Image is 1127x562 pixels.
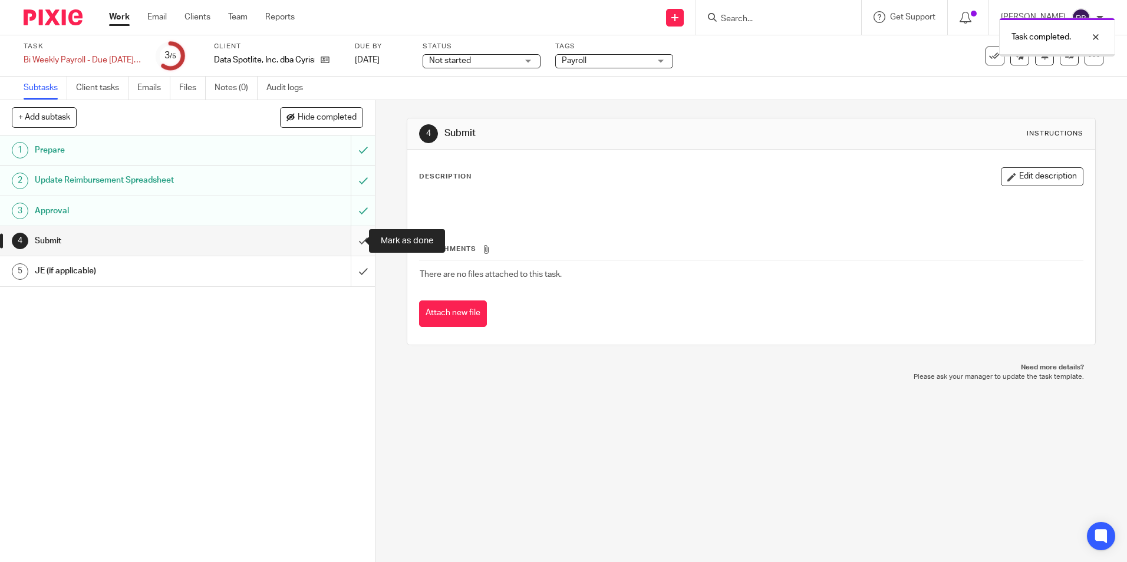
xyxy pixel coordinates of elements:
[76,77,128,100] a: Client tasks
[419,124,438,143] div: 4
[265,11,295,23] a: Reports
[215,77,258,100] a: Notes (0)
[164,49,176,62] div: 3
[214,42,340,51] label: Client
[24,77,67,100] a: Subtasks
[355,56,380,64] span: [DATE]
[24,42,141,51] label: Task
[24,9,83,25] img: Pixie
[419,300,487,327] button: Attach new file
[184,11,210,23] a: Clients
[1072,8,1090,27] img: svg%3E
[418,372,1083,382] p: Please ask your manager to update the task template.
[12,142,28,158] div: 1
[444,127,776,140] h1: Submit
[419,172,472,181] p: Description
[266,77,312,100] a: Audit logs
[355,42,408,51] label: Due by
[12,173,28,189] div: 2
[35,171,238,189] h1: Update Reimbursement Spreadsheet
[12,107,77,127] button: + Add subtask
[228,11,248,23] a: Team
[423,42,541,51] label: Status
[420,246,476,252] span: Attachments
[1011,31,1071,43] p: Task completed.
[35,262,238,280] h1: JE (if applicable)
[280,107,363,127] button: Hide completed
[35,232,238,250] h1: Submit
[214,54,315,66] p: Data Spotlite, Inc. dba Cyrisma
[562,57,586,65] span: Payroll
[35,202,238,220] h1: Approval
[298,113,357,123] span: Hide completed
[179,77,206,100] a: Files
[147,11,167,23] a: Email
[170,53,176,59] small: /5
[24,54,141,66] div: Bi Weekly Payroll - Due Wednesday (DataSpotlite)
[12,263,28,280] div: 5
[24,54,141,66] div: Bi Weekly Payroll - Due [DATE] (DataSpotlite)
[12,233,28,249] div: 4
[418,363,1083,372] p: Need more details?
[109,11,130,23] a: Work
[429,57,471,65] span: Not started
[137,77,170,100] a: Emails
[1001,167,1083,186] button: Edit description
[555,42,673,51] label: Tags
[1027,129,1083,138] div: Instructions
[12,203,28,219] div: 3
[35,141,238,159] h1: Prepare
[420,270,562,279] span: There are no files attached to this task.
